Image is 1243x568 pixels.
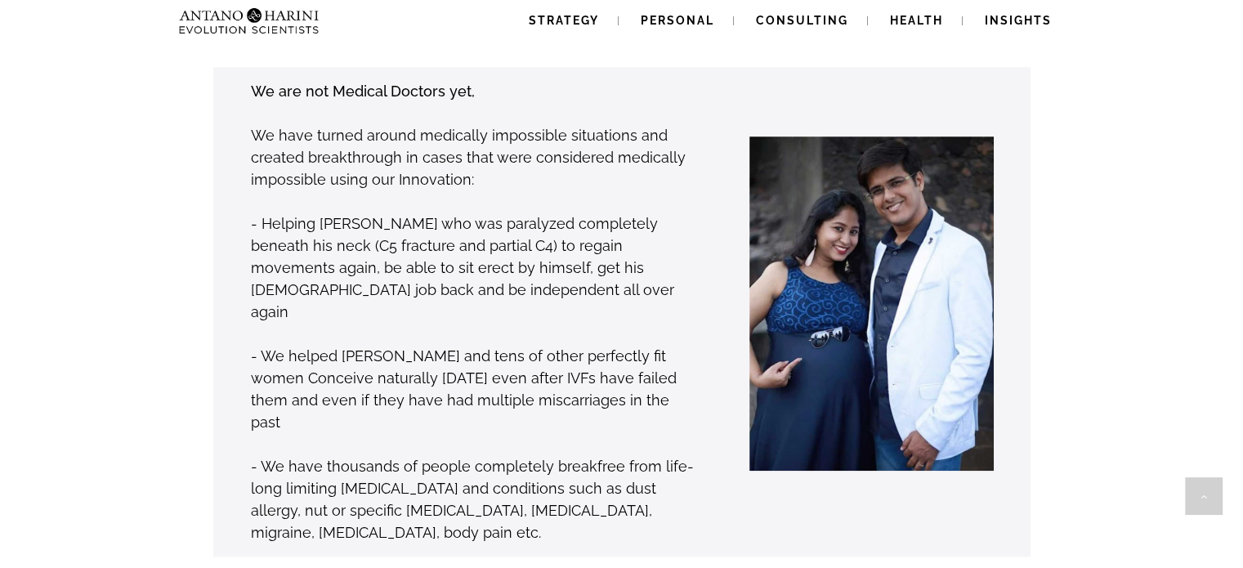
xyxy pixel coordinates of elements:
strong: We are not Medical Doctors yet, [251,83,475,100]
p: - We have thousands of people completely breakfree from life-long limiting [MEDICAL_DATA] and con... [251,455,698,543]
span: Insights [985,14,1052,27]
span: Personal [641,14,714,27]
p: - Helping [PERSON_NAME] who was paralyzed completely beneath his neck (C5 fracture and partial C4... [251,212,698,323]
span: Strategy [529,14,599,27]
p: We have turned around medically impossible situations and created breakthrough in cases that were... [251,124,698,190]
p: - We helped [PERSON_NAME] and tens of other perfectly fit women Conceive naturally [DATE] even af... [251,345,698,433]
span: Consulting [756,14,848,27]
span: Health [890,14,943,27]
